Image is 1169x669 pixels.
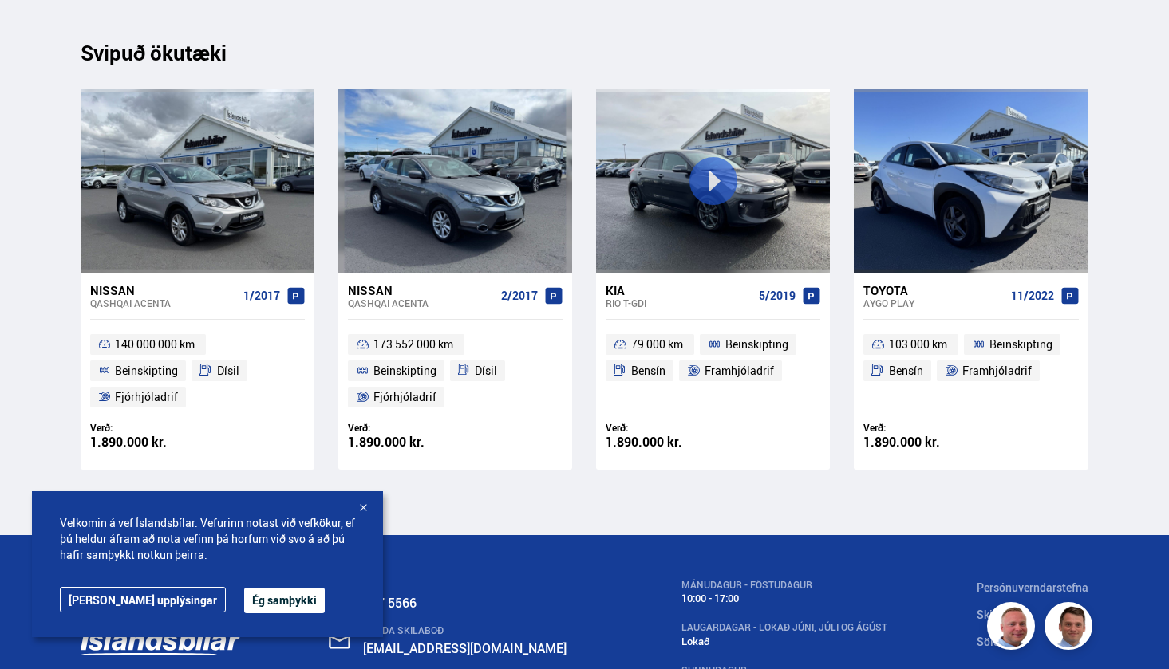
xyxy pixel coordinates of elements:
[725,335,788,354] span: Beinskipting
[115,335,198,354] span: 140 000 000 km.
[962,361,1032,380] span: Framhjóladrif
[1047,604,1095,652] img: FbJEzSuNWCJXmdc-.webp
[60,515,355,563] span: Velkomin á vef Íslandsbílar. Vefurinn notast við vefkökur, ef þú heldur áfram að nota vefinn þá h...
[338,273,572,470] a: Nissan Qashqai ACENTA 2/2017 173 552 000 km. Beinskipting Dísil Fjórhjóladrif Verð: 1.890.000 kr.
[90,435,198,449] div: 1.890.000 kr.
[348,283,495,297] div: Nissan
[889,361,923,380] span: Bensín
[606,422,713,434] div: Verð:
[244,588,325,613] button: Ég samþykki
[348,435,456,449] div: 1.890.000 kr.
[681,622,887,633] div: LAUGARDAGAR - Lokað Júni, Júli og Ágúst
[606,297,752,309] div: Rio T-GDI
[90,297,237,309] div: Qashqai ACENTA
[977,607,1025,622] a: Skilmalar
[759,289,796,302] span: 5/2019
[606,435,713,449] div: 1.890.000 kr.
[863,297,1004,309] div: Aygo PLAY
[854,273,1088,470] a: Toyota Aygo PLAY 11/2022 103 000 km. Beinskipting Bensín Framhjóladrif Verð: 1.890.000 kr.
[363,639,567,657] a: [EMAIL_ADDRESS][DOMAIN_NAME]
[681,580,887,591] div: MÁNUDAGUR - FÖSTUDAGUR
[81,41,1088,65] div: Svipuð ökutæki
[373,335,456,354] span: 173 552 000 km.
[363,580,592,591] div: SÍMI
[977,580,1088,595] a: Persónuverndarstefna
[217,361,239,380] span: Dísil
[596,273,830,470] a: Kia Rio T-GDI 5/2019 79 000 km. Beinskipting Bensín Framhjóladrif Verð: 1.890.000 kr.
[863,422,971,434] div: Verð:
[606,283,752,297] div: Kia
[348,297,495,309] div: Qashqai ACENTA
[243,289,280,302] span: 1/2017
[329,631,350,649] img: nHj8e-n-aHgjukTg.svg
[681,592,887,604] div: 10:00 - 17:00
[81,273,314,470] a: Nissan Qashqai ACENTA 1/2017 140 000 000 km. Beinskipting Dísil Fjórhjóladrif Verð: 1.890.000 kr.
[373,388,436,407] span: Fjórhjóladrif
[115,361,178,380] span: Beinskipting
[348,422,456,434] div: Verð:
[115,388,178,407] span: Fjórhjóladrif
[501,289,538,302] span: 2/2017
[90,283,237,297] div: Nissan
[363,594,417,612] a: 537 5566
[475,361,497,380] span: Dísil
[863,283,1004,297] div: Toyota
[631,361,665,380] span: Bensín
[989,604,1037,652] img: siFngHWaQ9KaOqBr.png
[631,335,686,354] span: 79 000 km.
[889,335,950,354] span: 103 000 km.
[977,634,1021,649] a: Söluskrá
[989,335,1052,354] span: Beinskipting
[90,422,198,434] div: Verð:
[681,636,887,647] div: Lokað
[363,625,592,636] div: SENDA SKILABOÐ
[863,435,971,449] div: 1.890.000 kr.
[705,361,774,380] span: Framhjóladrif
[373,361,436,380] span: Beinskipting
[1011,289,1054,302] span: 11/2022
[60,587,226,612] a: [PERSON_NAME] upplýsingar
[13,6,61,54] button: Open LiveChat chat widget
